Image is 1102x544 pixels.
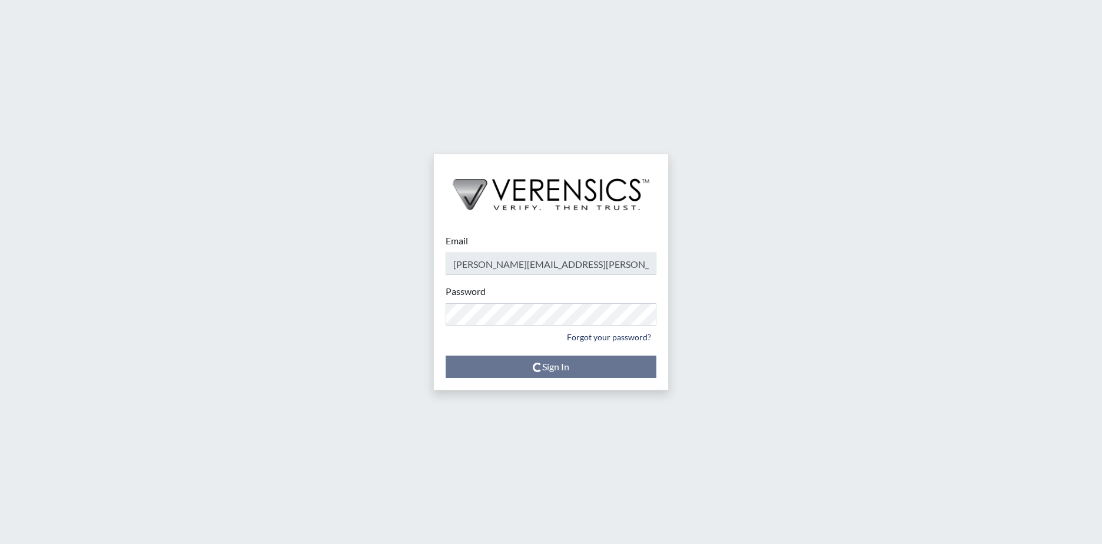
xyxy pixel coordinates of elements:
a: Forgot your password? [562,328,656,346]
button: Sign In [446,356,656,378]
img: logo-wide-black.2aad4157.png [434,154,668,223]
label: Email [446,234,468,248]
label: Password [446,284,486,298]
input: Email [446,253,656,275]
